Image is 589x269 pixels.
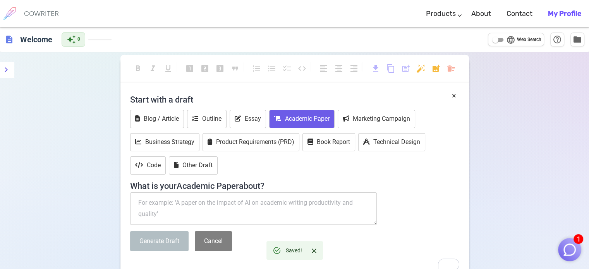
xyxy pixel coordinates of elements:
[169,156,218,175] button: Other Draft
[319,64,328,73] span: format_align_left
[215,64,225,73] span: looks_3
[130,133,199,151] button: Business Strategy
[130,90,459,109] h4: Start with a draft
[195,231,232,252] button: Cancel
[130,176,459,191] h4: What is your Academic Paper about?
[338,110,415,128] button: Marketing Campaign
[401,64,410,73] span: post_add
[130,110,184,128] button: Blog / Article
[230,110,266,128] button: Essay
[574,234,583,244] span: 1
[67,35,76,44] span: auto_awesome
[573,35,582,44] span: folder
[230,64,240,73] span: format_quote
[17,32,55,47] h6: Click to edit title
[550,33,564,46] button: Help & Shortcuts
[452,90,456,101] button: ×
[77,36,80,43] span: 0
[507,2,532,25] a: Contact
[431,64,441,73] span: add_photo_alternate
[471,2,491,25] a: About
[426,2,456,25] a: Products
[548,9,581,18] b: My Profile
[416,64,426,73] span: auto_fix_high
[282,64,292,73] span: checklist
[200,64,209,73] span: looks_two
[570,33,584,46] button: Manage Documents
[553,35,562,44] span: help_outline
[24,10,59,17] h6: COWRITER
[252,64,261,73] span: format_list_numbered
[446,64,456,73] span: delete_sweep
[185,64,194,73] span: looks_one
[187,110,227,128] button: Outline
[130,231,189,252] button: Generate Draft
[269,110,335,128] button: Academic Paper
[386,64,395,73] span: content_copy
[148,64,158,73] span: format_italic
[517,36,541,44] span: Web Search
[506,35,515,45] span: language
[308,245,320,257] button: Close
[358,133,425,151] button: Technical Design
[349,64,359,73] span: format_align_right
[130,156,166,175] button: Code
[286,243,302,257] div: Saved!
[267,64,276,73] span: format_list_bulleted
[548,2,581,25] a: My Profile
[163,64,173,73] span: format_underlined
[371,64,380,73] span: download
[558,238,581,261] button: 1
[133,64,143,73] span: format_bold
[297,64,307,73] span: code
[5,35,14,44] span: description
[562,242,577,257] img: Close chat
[302,133,355,151] button: Book Report
[334,64,343,73] span: format_align_center
[203,133,299,151] button: Product Requirements (PRD)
